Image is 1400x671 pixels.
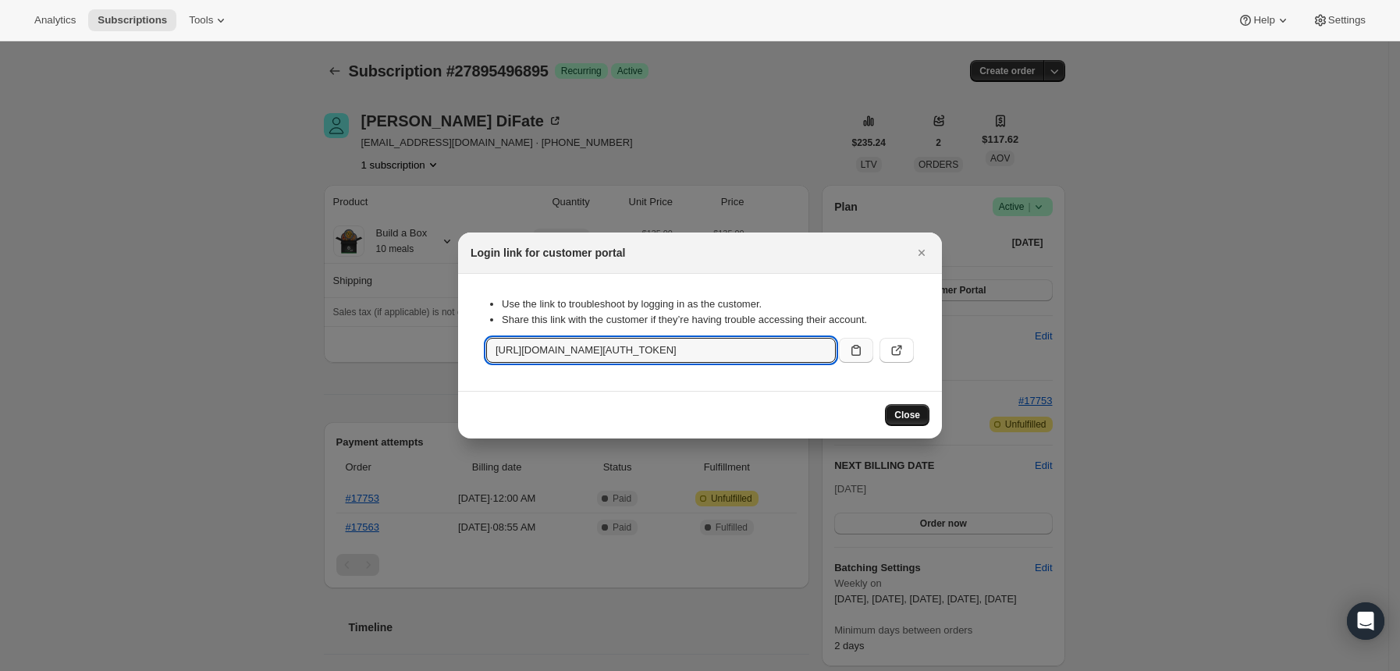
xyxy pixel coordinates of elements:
[34,14,76,27] span: Analytics
[1303,9,1375,31] button: Settings
[1253,14,1274,27] span: Help
[502,312,914,328] li: Share this link with the customer if they’re having trouble accessing their account.
[502,296,914,312] li: Use the link to troubleshoot by logging in as the customer.
[98,14,167,27] span: Subscriptions
[88,9,176,31] button: Subscriptions
[1347,602,1384,640] div: Open Intercom Messenger
[894,409,920,421] span: Close
[179,9,238,31] button: Tools
[1228,9,1299,31] button: Help
[25,9,85,31] button: Analytics
[911,242,933,264] button: Close
[189,14,213,27] span: Tools
[1328,14,1366,27] span: Settings
[885,404,929,426] button: Close
[471,245,625,261] h2: Login link for customer portal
